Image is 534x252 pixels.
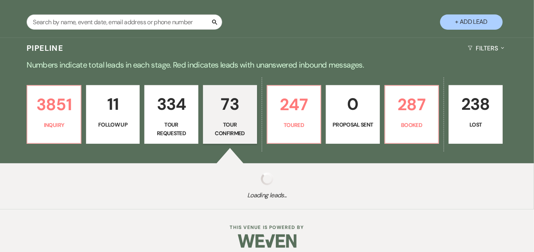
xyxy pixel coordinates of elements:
[454,91,498,117] p: 238
[385,85,439,144] a: 287Booked
[203,85,257,144] a: 73Tour Confirmed
[144,85,198,144] a: 334Tour Requested
[331,91,375,117] p: 0
[32,121,76,129] p: Inquiry
[465,38,507,59] button: Filters
[149,120,193,138] p: Tour Requested
[326,85,380,144] a: 0Proposal Sent
[208,120,252,138] p: Tour Confirmed
[390,121,434,129] p: Booked
[272,91,316,118] p: 247
[27,191,507,200] span: Loading leads...
[27,85,81,144] a: 3851Inquiry
[449,85,503,144] a: 238Lost
[261,173,273,185] img: loading spinner
[32,91,76,118] p: 3851
[331,120,375,129] p: Proposal Sent
[27,43,63,54] h3: Pipeline
[149,91,193,117] p: 334
[208,91,252,117] p: 73
[440,14,503,30] button: + Add Lead
[86,85,140,144] a: 11Follow Up
[390,91,434,118] p: 287
[27,14,222,30] input: Search by name, event date, email address or phone number
[91,120,135,129] p: Follow Up
[91,91,135,117] p: 11
[267,85,322,144] a: 247Toured
[272,121,316,129] p: Toured
[454,120,498,129] p: Lost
